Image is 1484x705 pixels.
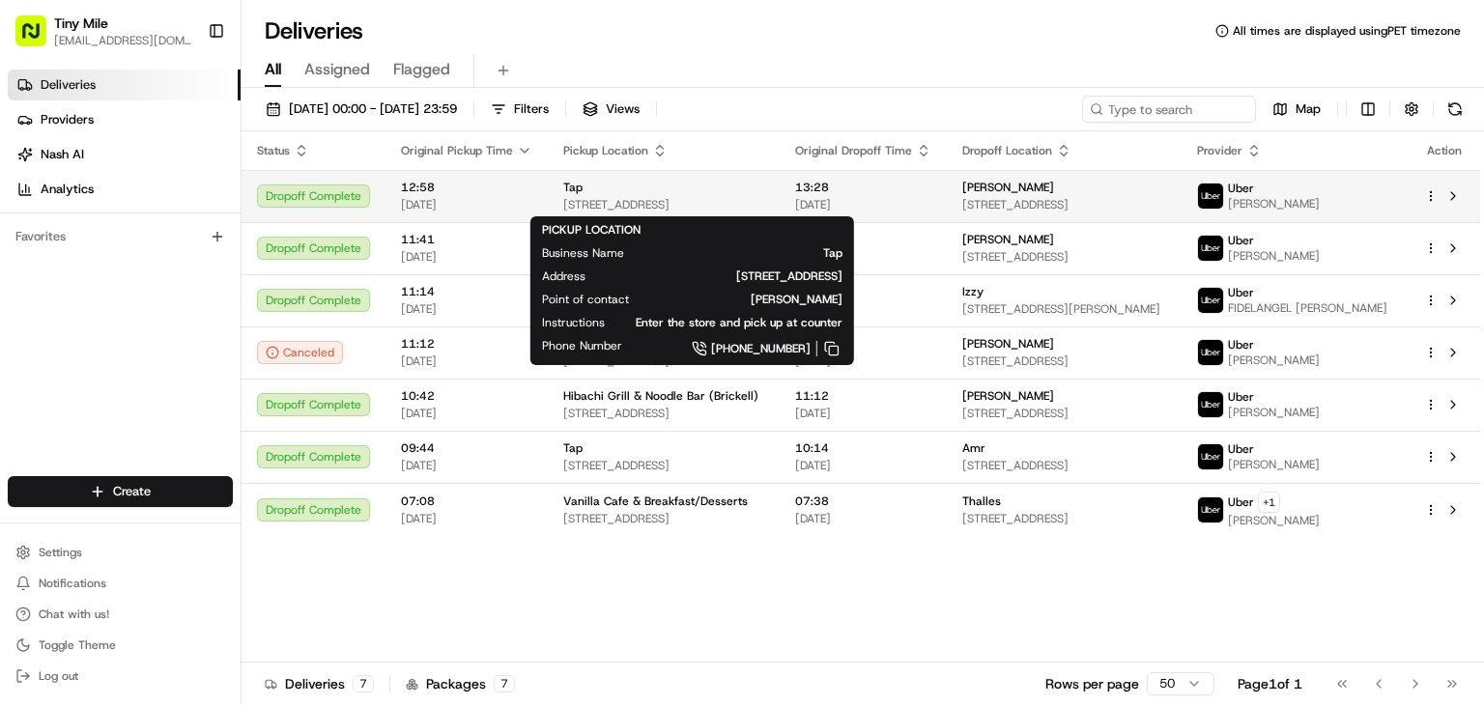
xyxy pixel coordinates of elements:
[19,282,35,297] div: 📗
[41,76,96,94] span: Deliveries
[795,301,931,317] span: [DATE]
[1238,674,1302,693] div: Page 1 of 1
[1198,392,1223,417] img: uber-new-logo.jpeg
[1258,492,1280,513] button: +1
[8,601,233,628] button: Chat with us!
[41,111,94,128] span: Providers
[54,33,192,48] span: [EMAIL_ADDRESS][DOMAIN_NAME]
[1045,674,1139,693] p: Rows per page
[542,245,624,261] span: Business Name
[795,440,931,456] span: 10:14
[401,197,532,212] span: [DATE]
[542,268,585,284] span: Address
[39,637,116,653] span: Toggle Theme
[795,511,931,526] span: [DATE]
[542,315,605,330] span: Instructions
[962,180,1054,195] span: [PERSON_NAME]
[265,58,281,81] span: All
[19,184,54,219] img: 1736555255976-a54dd68f-1ca7-489b-9aae-adbdc363a1c4
[962,284,984,299] span: Izzy
[795,388,931,404] span: 11:12
[795,232,931,247] span: 12:11
[574,96,648,123] button: Views
[401,301,532,317] span: [DATE]
[8,221,233,252] div: Favorites
[192,327,234,342] span: Pylon
[8,174,241,205] a: Analytics
[482,96,557,123] button: Filters
[606,100,640,118] span: Views
[655,245,842,261] span: Tap
[8,104,241,135] a: Providers
[1082,96,1256,123] input: Type to search
[41,181,94,198] span: Analytics
[962,458,1166,473] span: [STREET_ADDRESS]
[563,493,748,509] span: Vanilla Cafe & Breakfast/Desserts
[8,632,233,659] button: Toggle Theme
[328,190,352,213] button: Start new chat
[795,406,931,421] span: [DATE]
[257,143,290,158] span: Status
[636,315,842,330] span: Enter the store and pick up at counter
[542,338,622,353] span: Phone Number
[401,284,532,299] span: 11:14
[265,15,363,46] h1: Deliveries
[1441,96,1469,123] button: Refresh
[1228,457,1320,472] span: [PERSON_NAME]
[1198,288,1223,313] img: uber-new-logo.jpeg
[8,476,233,507] button: Create
[39,576,106,591] span: Notifications
[163,282,179,297] div: 💻
[401,232,532,247] span: 11:41
[1198,183,1223,209] img: uber-new-logo.jpeg
[8,663,233,690] button: Log out
[8,539,233,566] button: Settings
[401,493,532,509] span: 07:08
[8,8,200,54] button: Tiny Mile[EMAIL_ADDRESS][DOMAIN_NAME]
[616,268,842,284] span: [STREET_ADDRESS]
[1228,352,1320,368] span: [PERSON_NAME]
[563,143,648,158] span: Pickup Location
[795,458,931,473] span: [DATE]
[795,143,912,158] span: Original Dropoff Time
[257,96,466,123] button: [DATE] 00:00 - [DATE] 23:59
[289,100,457,118] span: [DATE] 00:00 - [DATE] 23:59
[962,143,1052,158] span: Dropoff Location
[66,204,244,219] div: We're available if you need us!
[653,338,842,359] a: [PHONE_NUMBER]
[1228,405,1320,420] span: [PERSON_NAME]
[406,674,515,693] div: Packages
[542,222,641,238] span: PICKUP LOCATION
[39,280,148,299] span: Knowledge Base
[962,197,1166,212] span: [STREET_ADDRESS]
[1197,143,1242,158] span: Provider
[8,70,241,100] a: Deliveries
[393,58,450,81] span: Flagged
[401,249,532,265] span: [DATE]
[12,272,156,307] a: 📗Knowledge Base
[1228,248,1320,264] span: [PERSON_NAME]
[401,388,532,404] span: 10:42
[401,336,532,352] span: 11:12
[353,675,374,692] div: 7
[183,280,310,299] span: API Documentation
[401,406,532,421] span: [DATE]
[563,197,764,212] span: [STREET_ADDRESS]
[257,341,343,364] button: Canceled
[1228,233,1254,248] span: Uber
[563,440,583,456] span: Tap
[54,14,108,33] span: Tiny Mile
[563,406,764,421] span: [STREET_ADDRESS]
[265,674,374,693] div: Deliveries
[514,100,549,118] span: Filters
[1228,441,1254,457] span: Uber
[8,570,233,597] button: Notifications
[962,336,1054,352] span: [PERSON_NAME]
[1228,285,1254,300] span: Uber
[401,511,532,526] span: [DATE]
[50,125,319,145] input: Clear
[1198,497,1223,522] img: uber-new-logo.jpeg
[1228,300,1387,316] span: FIDELANGEL [PERSON_NAME]
[39,545,82,560] span: Settings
